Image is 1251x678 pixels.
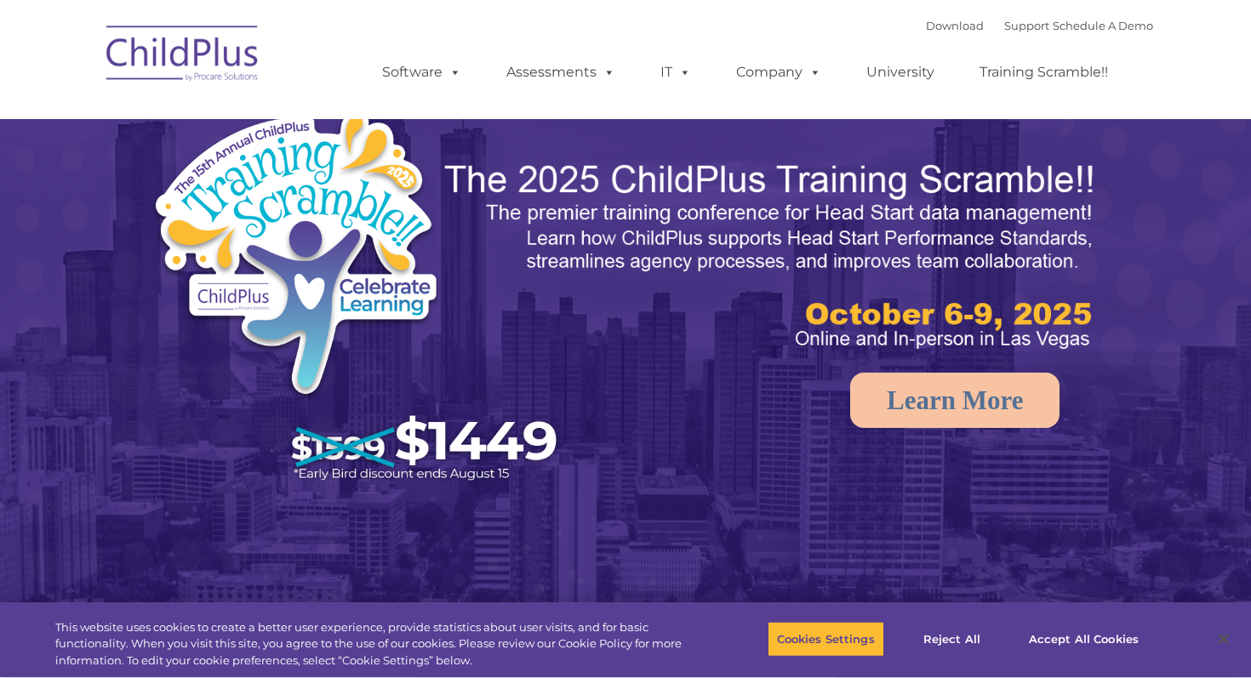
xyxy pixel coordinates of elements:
button: Close [1205,620,1242,658]
a: Assessments [489,55,632,89]
a: Training Scramble!! [963,55,1125,89]
a: Software [365,55,478,89]
a: IT [643,55,708,89]
img: ChildPlus by Procare Solutions [98,14,268,99]
div: This website uses cookies to create a better user experience, provide statistics about user visit... [55,619,688,669]
a: Download [926,19,984,32]
button: Reject All [899,621,1005,657]
a: Company [719,55,838,89]
a: Schedule A Demo [1053,19,1153,32]
a: University [849,55,951,89]
a: Learn More [850,373,1060,428]
a: Support [1004,19,1049,32]
button: Cookies Settings [768,621,884,657]
button: Accept All Cookies [1020,621,1148,657]
span: Phone number [237,182,309,195]
font: | [926,19,1153,32]
span: Last name [237,112,288,125]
